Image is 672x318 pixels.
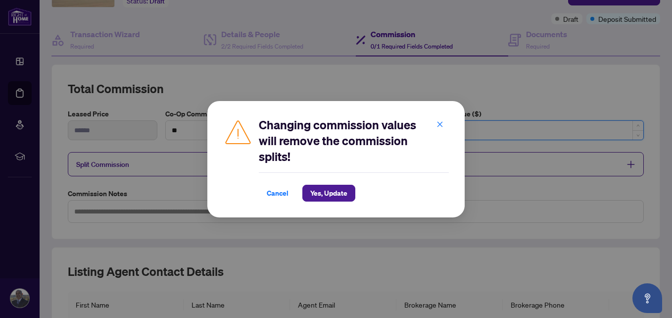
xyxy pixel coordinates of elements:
button: Open asap [632,283,662,313]
span: Yes, Update [310,185,347,201]
button: Yes, Update [302,185,355,202]
button: Cancel [259,185,296,202]
span: Cancel [267,185,288,201]
span: close [436,120,443,127]
h2: Changing commission values will remove the commission splits! [259,117,449,164]
img: Caution Icon [223,117,253,147]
